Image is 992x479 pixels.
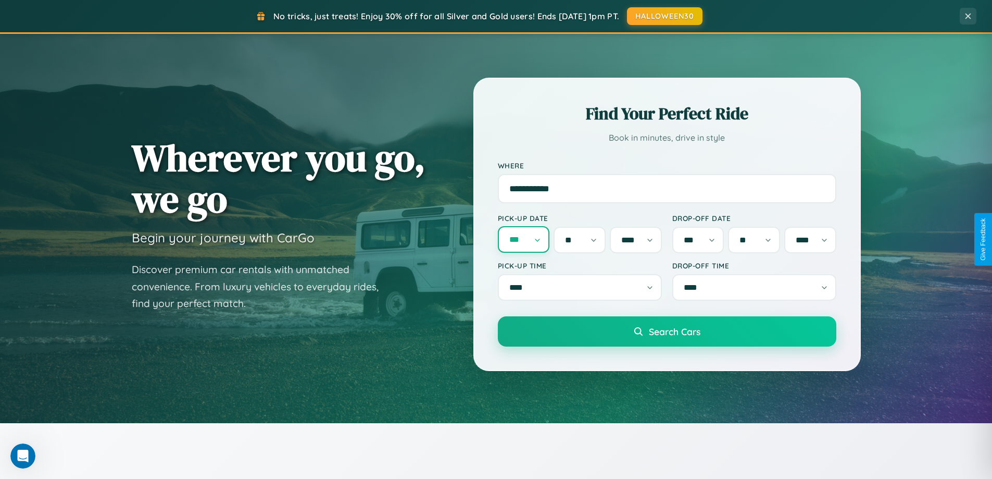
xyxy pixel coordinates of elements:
[498,130,836,145] p: Book in minutes, drive in style
[980,218,987,261] div: Give Feedback
[498,214,662,223] label: Pick-up Date
[498,261,662,270] label: Pick-up Time
[627,7,702,25] button: HALLOWEEN30
[132,261,392,312] p: Discover premium car rentals with unmatched convenience. From luxury vehicles to everyday rides, ...
[498,161,836,170] label: Where
[132,137,425,219] h1: Wherever you go, we go
[649,326,700,337] span: Search Cars
[10,444,35,469] iframe: Intercom live chat
[273,11,619,21] span: No tricks, just treats! Enjoy 30% off for all Silver and Gold users! Ends [DATE] 1pm PT.
[498,316,836,347] button: Search Cars
[132,230,315,245] h3: Begin your journey with CarGo
[672,214,836,223] label: Drop-off Date
[498,102,836,125] h2: Find Your Perfect Ride
[672,261,836,270] label: Drop-off Time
